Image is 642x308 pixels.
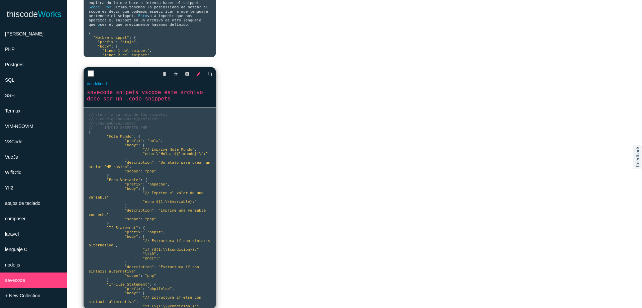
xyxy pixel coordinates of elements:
[111,44,113,49] span: :
[140,274,143,278] span: :
[143,247,199,252] span: "if (${1:\\$condicion}):"
[143,291,145,295] span: [
[143,256,161,260] span: "endif;"
[147,182,168,186] span: "phpecho"
[107,178,140,182] span: "Echo Variable"
[38,9,61,19] span: Works
[89,160,213,169] span: "Un atajo para crear un script PHP básico"
[5,31,43,36] span: [PERSON_NAME]
[107,278,111,282] span: },
[5,154,18,160] span: VueJs
[208,68,212,80] i: content_copy
[125,139,143,143] span: "prefix"
[89,14,204,27] span: va a impedir que nos aparezca el snippet en un archivo de otro lenguaje que
[89,265,201,274] span: "Estructura if con sintaxis alternativa"
[125,234,138,239] span: "body"
[87,81,107,86] a: #undefined
[154,265,156,269] span: :
[143,139,145,143] span: :
[125,287,143,291] span: "prefix"
[172,287,174,291] span: ,
[633,145,642,168] a: Feedback
[140,217,143,221] span: :
[125,182,143,186] span: "prefix"
[154,208,156,213] span: :
[138,291,140,295] span: :
[5,247,27,252] span: lenguaje C
[5,278,25,283] span: savecode
[143,147,195,152] span: "// Imprime Hola Mundo"
[136,300,138,304] span: ,
[143,152,208,156] span: "echo \"Hola, ${1:mundo}!\";"
[84,88,216,102] a: savecode snipets vscode este archivo debe ser un .code-snippets
[129,165,131,169] span: ,
[89,130,91,134] span: {
[89,239,212,247] span: "// Estructura if con sintaxis alternativa"
[149,282,152,287] span: :
[125,217,140,221] span: "scope"
[202,68,212,80] a: Copy to Clipboard
[138,143,140,147] span: :
[143,186,145,191] span: [
[100,9,102,14] span: ,
[100,5,102,9] span: :
[109,195,111,200] span: ,
[89,9,210,18] span: es decir que podemos especificar a que lenguaje pertenece el snippet
[89,191,206,200] span: "// Imprime el valor de una variable"
[136,269,138,274] span: ,
[102,49,149,53] span: "línea 1 del snippet"
[5,77,14,83] span: SQL
[199,1,201,5] span: .
[154,160,156,165] span: :
[138,226,140,230] span: :
[174,68,178,80] i: star_border
[162,68,167,80] i: delete
[89,5,210,14] span: tenemos la posibilidad de setear el scope
[143,230,145,234] span: :
[138,134,140,139] span: {
[89,126,156,130] span: // --- INICIO SNIPPETS PHP ---
[5,216,25,221] span: composer
[107,173,111,178] span: },
[125,260,129,265] span: ],
[125,169,140,173] span: "scope"
[143,143,145,147] span: [
[5,293,40,298] span: + New Collection
[104,5,111,9] span: Por
[125,143,138,147] span: "body"
[157,68,167,80] a: delete
[107,221,111,226] span: },
[7,3,62,25] a: thiscodeWorks
[107,282,149,287] span: "If-Else Statement"
[125,186,138,191] span: "body"
[100,22,188,27] span: sea el que previamente hayamos definido
[143,200,197,204] span: "echo ${1:\\$variable};"
[147,230,163,234] span: "phpif"
[5,108,20,113] span: Termux
[89,117,158,121] span: //~/.config/Code/User/profiles/
[140,169,143,173] span: :
[168,182,170,186] span: ,
[134,14,136,18] span: .
[95,22,100,27] span: no
[154,282,156,287] span: {
[116,5,127,9] span: ltimo
[134,35,136,40] span: {
[93,35,129,40] span: "Nombre snippet"
[125,291,138,295] span: "body"
[191,68,201,80] a: edit
[125,274,140,278] span: "scope"
[5,124,33,129] span: VIM-NEOVIM
[185,68,190,80] i: photo_camera
[125,156,129,160] span: ],
[125,208,154,213] span: "description"
[113,5,116,9] span: ú
[98,40,116,44] span: "prefix"
[125,230,143,234] span: "prefix"
[107,226,138,230] span: "If Statement"
[143,287,145,291] span: :
[116,40,118,44] span: :
[156,252,158,256] span: ,
[98,44,111,49] span: "body"
[180,68,190,80] a: photo_camera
